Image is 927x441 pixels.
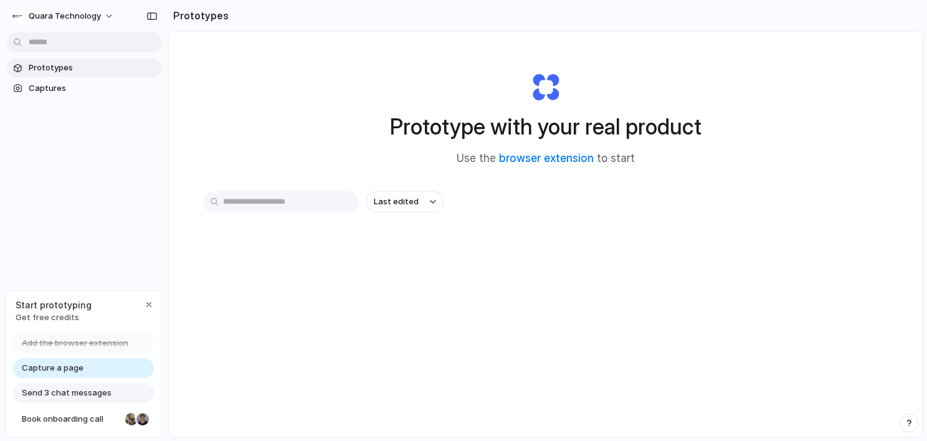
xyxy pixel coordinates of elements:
[16,298,92,311] span: Start prototyping
[6,59,162,77] a: Prototypes
[6,6,120,26] button: Quara Technology
[135,412,150,427] div: Christian Iacullo
[22,413,120,425] span: Book onboarding call
[16,311,92,324] span: Get free credits
[168,8,229,23] h2: Prototypes
[374,196,419,208] span: Last edited
[457,151,635,167] span: Use the to start
[29,10,101,22] span: Quara Technology
[6,79,162,98] a: Captures
[124,412,139,427] div: Nicole Kubica
[366,191,444,212] button: Last edited
[22,337,128,349] span: Add the browser extension
[13,409,154,429] a: Book onboarding call
[22,362,83,374] span: Capture a page
[499,152,594,164] a: browser extension
[390,110,701,143] h1: Prototype with your real product
[22,387,112,399] span: Send 3 chat messages
[29,82,157,95] span: Captures
[29,62,157,74] span: Prototypes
